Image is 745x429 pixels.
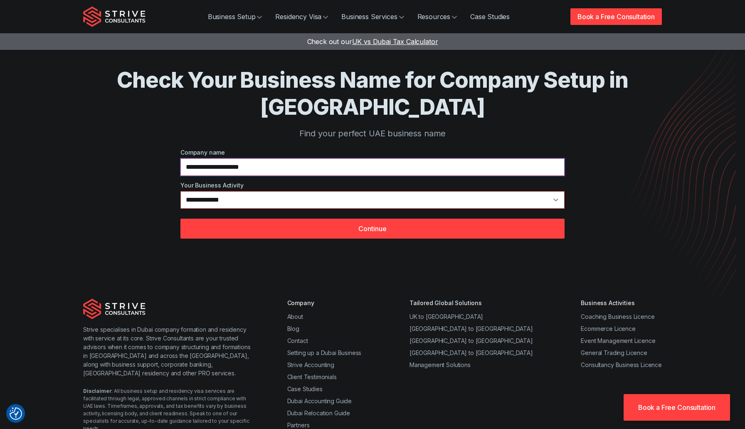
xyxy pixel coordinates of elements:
[116,127,629,140] p: Find your perfect UAE business name
[83,6,146,27] img: Strive Consultants
[410,298,533,307] div: Tailored Global Solutions
[287,325,299,332] a: Blog
[464,8,516,25] a: Case Studies
[10,407,22,420] button: Consent Preferences
[269,8,335,25] a: Residency Visa
[287,397,352,404] a: Dubai Accounting Guide
[180,181,565,190] label: Your Business Activity
[624,394,730,421] a: Book a Free Consultation
[581,337,655,344] a: Event Management Licence
[287,349,362,356] a: Setting up a Dubai Business
[581,349,647,356] a: General Trading Licence
[287,422,310,429] a: Partners
[287,373,337,380] a: Client Testimonials
[287,361,334,368] a: Strive Accounting
[180,219,565,239] button: Continue
[410,313,483,320] a: UK to [GEOGRAPHIC_DATA]
[83,325,254,377] p: Strive specialises in Dubai company formation and residency with service at its core. Strive Cons...
[570,8,662,25] a: Book a Free Consultation
[307,37,438,46] a: Check out ourUK vs Dubai Tax Calculator
[116,67,629,121] h1: Check Your Business Name for Company Setup in [GEOGRAPHIC_DATA]
[180,148,565,157] label: Company name
[410,337,533,344] a: [GEOGRAPHIC_DATA] to [GEOGRAPHIC_DATA]
[287,298,362,307] div: Company
[287,385,323,392] a: Case Studies
[287,313,303,320] a: About
[287,409,350,417] a: Dubai Relocation Guide
[410,349,533,356] a: [GEOGRAPHIC_DATA] to [GEOGRAPHIC_DATA]
[581,325,635,332] a: Ecommerce Licence
[335,8,410,25] a: Business Services
[411,8,464,25] a: Resources
[410,325,533,332] a: [GEOGRAPHIC_DATA] to [GEOGRAPHIC_DATA]
[581,313,654,320] a: Coaching Business Licence
[352,37,438,46] span: UK vs Dubai Tax Calculator
[83,388,111,394] strong: Disclaimer
[581,361,662,368] a: Consultancy Business Licence
[581,298,662,307] div: Business Activities
[201,8,269,25] a: Business Setup
[10,407,22,420] img: Revisit consent button
[287,337,308,344] a: Contact
[410,361,471,368] a: Management Solutions
[83,298,146,319] img: Strive Consultants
